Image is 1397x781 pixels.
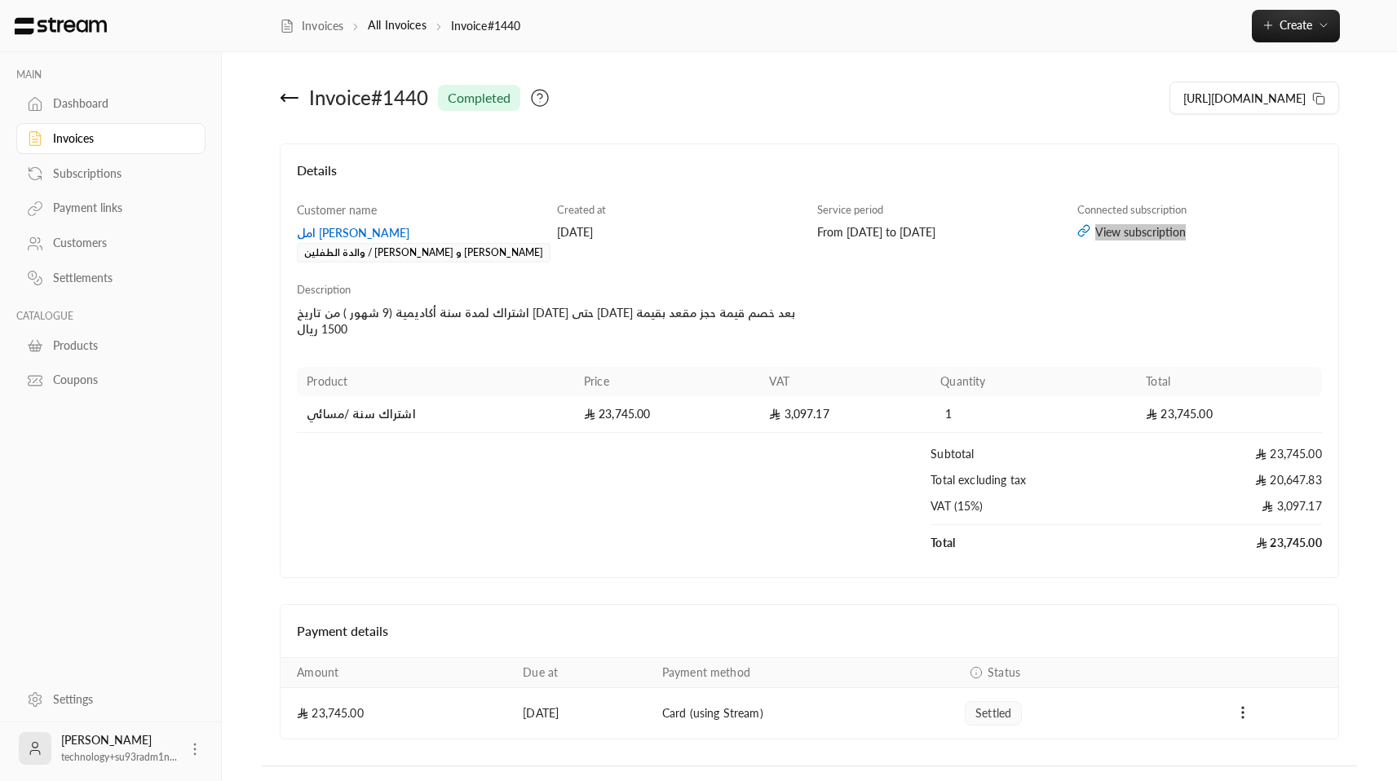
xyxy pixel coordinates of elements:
[53,165,185,182] div: Subscriptions
[16,227,206,259] a: Customers
[297,367,574,396] th: Product
[513,658,652,688] th: Due at
[13,17,108,35] img: Logo
[297,225,542,241] div: امل [PERSON_NAME]
[297,283,351,296] span: Description
[281,688,513,739] td: 23,745.00
[451,18,521,34] p: Invoice#1440
[16,192,206,224] a: Payment links
[16,310,206,323] p: CATALOGUE
[975,705,1011,721] span: settled
[574,367,759,396] th: Price
[1136,498,1322,525] td: 3,097.17
[817,224,1062,240] div: From [DATE] to [DATE]
[1136,396,1322,433] td: 23,745.00
[931,433,1136,472] td: Subtotal
[817,203,883,216] span: Service period
[931,472,1136,498] td: Total excluding tax
[1136,472,1322,498] td: 20,647.83
[368,18,426,32] a: All Invoices
[61,732,177,765] div: [PERSON_NAME]
[652,688,955,739] td: Card (using Stream)
[1077,203,1187,216] span: Connected subscription
[1183,90,1306,107] span: [URL][DOMAIN_NAME]
[281,658,513,688] th: Amount
[297,305,802,338] div: اشتراك لمدة سنة أكاديمية (9 شهور ) من تاريخ [DATE] حتى [DATE] بعد خصم قيمة حجز مقعد بقيمة 1500 ريال
[53,372,185,388] div: Coupons
[652,658,955,688] th: Payment method
[1136,367,1322,396] th: Total
[16,88,206,120] a: Dashboard
[53,130,185,147] div: Invoices
[16,329,206,361] a: Products
[557,224,802,240] div: [DATE]
[297,203,377,217] span: Customer name
[16,68,206,82] p: MAIN
[53,691,185,708] div: Settings
[297,396,574,433] td: اشتراك سنة /مسائي
[16,157,206,189] a: Subscriptions
[448,88,511,108] span: completed
[297,243,550,263] div: والدة الطفلين / [PERSON_NAME] و [PERSON_NAME]
[297,161,1322,196] h4: Details
[297,367,1322,561] table: Products
[280,17,521,34] nav: breadcrumb
[574,396,759,433] td: 23,745.00
[1136,525,1322,561] td: 23,745.00
[297,621,1322,641] h4: Payment details
[759,396,931,433] td: 3,097.17
[53,95,185,112] div: Dashboard
[931,525,1136,561] td: Total
[16,123,206,155] a: Invoices
[53,270,185,286] div: Settlements
[297,225,550,258] a: امل [PERSON_NAME]والدة الطفلين / [PERSON_NAME] و [PERSON_NAME]
[16,364,206,396] a: Coupons
[1252,10,1340,42] button: Create
[53,338,185,354] div: Products
[557,203,606,216] span: Created at
[513,688,652,739] td: [DATE]
[281,657,1338,739] table: Payments
[16,683,206,715] a: Settings
[1280,18,1312,32] span: Create
[61,751,177,763] span: technology+su93radm1n...
[988,664,1020,681] span: Status
[309,85,428,111] div: Invoice # 1440
[759,367,931,396] th: VAT
[1136,433,1322,472] td: 23,745.00
[280,18,344,34] a: Invoices
[931,498,1136,525] td: VAT (15%)
[940,406,957,422] span: 1
[931,367,1136,396] th: Quantity
[53,235,185,251] div: Customers
[16,263,206,294] a: Settlements
[53,200,185,216] div: Payment links
[1077,224,1322,240] a: View subscription
[1169,82,1339,114] button: [URL][DOMAIN_NAME]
